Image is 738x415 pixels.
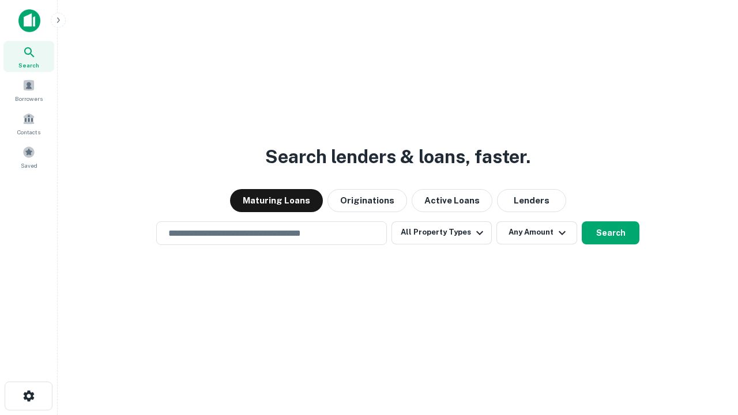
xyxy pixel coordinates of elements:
[3,108,54,139] a: Contacts
[3,74,54,105] a: Borrowers
[496,221,577,244] button: Any Amount
[582,221,639,244] button: Search
[15,94,43,103] span: Borrowers
[497,189,566,212] button: Lenders
[327,189,407,212] button: Originations
[21,161,37,170] span: Saved
[391,221,492,244] button: All Property Types
[3,41,54,72] a: Search
[17,127,40,137] span: Contacts
[680,323,738,378] iframe: Chat Widget
[18,9,40,32] img: capitalize-icon.png
[3,141,54,172] a: Saved
[18,61,39,70] span: Search
[412,189,492,212] button: Active Loans
[265,143,530,171] h3: Search lenders & loans, faster.
[230,189,323,212] button: Maturing Loans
